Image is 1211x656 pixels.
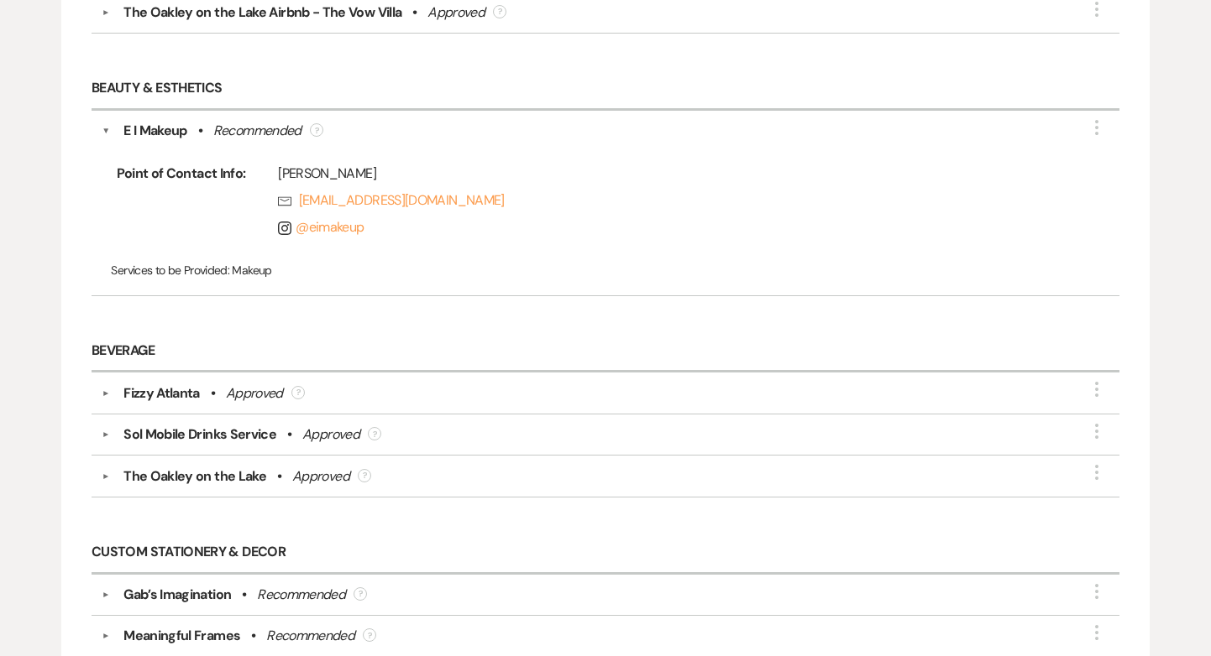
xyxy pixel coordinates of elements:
div: [PERSON_NAME] [278,164,1060,184]
b: • [198,121,202,141]
div: ? [358,469,371,482]
b: • [412,3,417,23]
b: • [277,466,281,487]
div: Fizzy Atlanta [123,383,200,403]
div: The Oakley on the Lake [123,466,266,487]
p: Makeup [111,261,1099,279]
a: [EMAIL_ADDRESS][DOMAIN_NAME] [278,190,1060,211]
b: • [242,585,246,605]
button: ▼ [96,472,116,481]
button: ▼ [102,121,110,141]
h6: Beauty & Esthetics [92,69,1119,111]
h6: Beverage [92,331,1119,373]
b: • [251,626,255,646]
span: Point of Contact Info: [111,164,245,244]
div: Sol Mobile Drinks Service [123,424,276,445]
div: Recommended [266,626,354,646]
b: • [211,383,215,403]
button: ▼ [96,591,116,599]
div: Approved [427,3,485,23]
div: ? [363,628,376,642]
div: Approved [292,466,349,487]
div: Meaningful Frames [123,626,240,646]
div: ? [354,587,367,601]
div: ? [493,5,506,18]
div: Recommended [213,121,301,141]
button: ▼ [96,430,116,439]
div: Recommended [257,585,345,605]
div: Approved [302,424,359,445]
div: E I Makeup [123,121,187,141]
button: ▼ [96,389,116,398]
h6: Custom Stationery & Decor [92,533,1119,575]
div: Gab’s Imagination [123,585,231,605]
span: Services to be Provided: [111,263,229,278]
button: ▼ [96,632,116,640]
div: ? [368,427,381,440]
div: ? [291,386,305,399]
b: • [287,424,291,445]
div: ? [310,123,323,137]
button: ▼ [96,8,116,17]
div: Approved [226,383,283,403]
a: @eimakeup [278,218,364,236]
div: The Oakley on the Lake Airbnb - The Vow Villa [123,3,401,23]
